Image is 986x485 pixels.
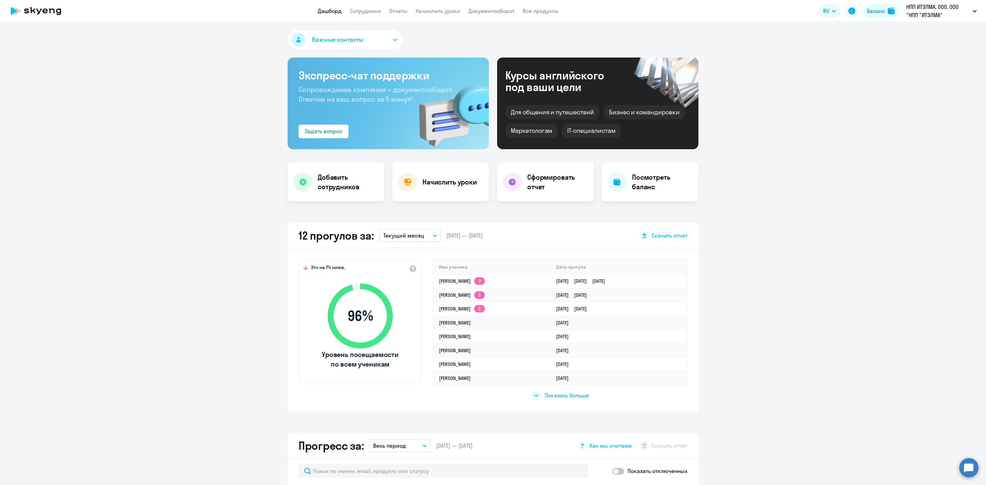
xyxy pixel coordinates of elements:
[299,464,588,478] input: Поиск по имени, email, продукту или статусу
[321,350,400,369] span: Уровень посещаемости по всем ученикам
[439,333,471,340] a: [PERSON_NAME]
[474,291,485,299] app-skyeng-badge: 2
[409,72,489,149] img: bg-img
[299,125,349,138] button: Задать вопрос
[632,173,693,192] h4: Посмотреть баланс
[439,375,471,381] a: [PERSON_NAME]
[556,333,574,340] a: [DATE]
[436,442,472,449] span: [DATE] — [DATE]
[628,467,687,475] p: Показать отключенных
[818,4,841,18] button: RU
[556,278,610,284] a: [DATE][DATE][DATE]
[299,229,374,242] h2: 12 прогулов за:
[439,292,485,298] a: [PERSON_NAME]2
[446,232,483,239] span: [DATE] — [DATE]
[439,278,485,284] a: [PERSON_NAME]3
[299,68,478,82] h3: Экспресс-чат поддержки
[299,85,453,103] span: Сопровождение компании + документооборот. Ответим на ваш вопрос за 5 минут!
[439,361,471,367] a: [PERSON_NAME]
[373,442,406,450] p: Весь период
[305,127,342,135] div: Задать вопрос
[556,375,574,381] a: [DATE]
[523,8,558,14] a: Все продукты
[383,231,424,240] p: Текущий месяц
[318,173,379,192] h4: Добавить сотрудников
[439,306,485,312] a: [PERSON_NAME]2
[556,292,592,298] a: [DATE][DATE]
[505,69,622,93] div: Курсы английского под ваши цели
[888,8,895,14] img: balance
[299,439,364,452] h2: Прогресс за:
[468,8,515,14] a: Документооборот
[350,8,381,14] a: Сотрудники
[288,30,403,49] button: Важные контакты
[474,305,485,312] app-skyeng-badge: 2
[505,124,558,138] div: Маркетологам
[556,347,574,354] a: [DATE]
[604,105,685,119] div: Бизнес и командировки
[906,3,970,19] p: НПП ИТЭЛМА, ООО, ООО "НПП "ИТЭЛМА"
[318,8,342,14] a: Дашборд
[389,8,407,14] a: Отчеты
[379,229,441,242] button: Текущий месяц
[439,320,471,326] a: [PERSON_NAME]
[505,105,599,119] div: Для общения и путешествий
[422,177,477,187] h4: Начислить уроки
[556,306,592,312] a: [DATE][DATE]
[321,308,400,324] span: 96 %
[903,3,980,19] button: НПП ИТЭЛМА, ООО, ООО "НПП "ИТЭЛМА"
[867,7,885,15] div: Баланс
[863,4,899,18] button: Балансbalance
[551,260,687,274] th: Дата прогула
[556,320,574,326] a: [DATE]
[474,277,485,285] app-skyeng-badge: 3
[527,173,588,192] h4: Сформировать отчет
[439,347,471,354] a: [PERSON_NAME]
[369,439,431,452] button: Весь период
[416,8,460,14] a: Начислить уроки
[312,35,363,44] span: Важные контакты
[652,232,687,239] span: Скачать отчет
[545,392,589,399] span: Показать больше
[590,442,632,449] span: Как мы считаем
[433,260,551,274] th: Имя ученика
[556,361,574,367] a: [DATE]
[823,7,829,15] span: RU
[562,124,621,138] div: IT-специалистам
[311,264,345,272] span: Это на 1% ниже,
